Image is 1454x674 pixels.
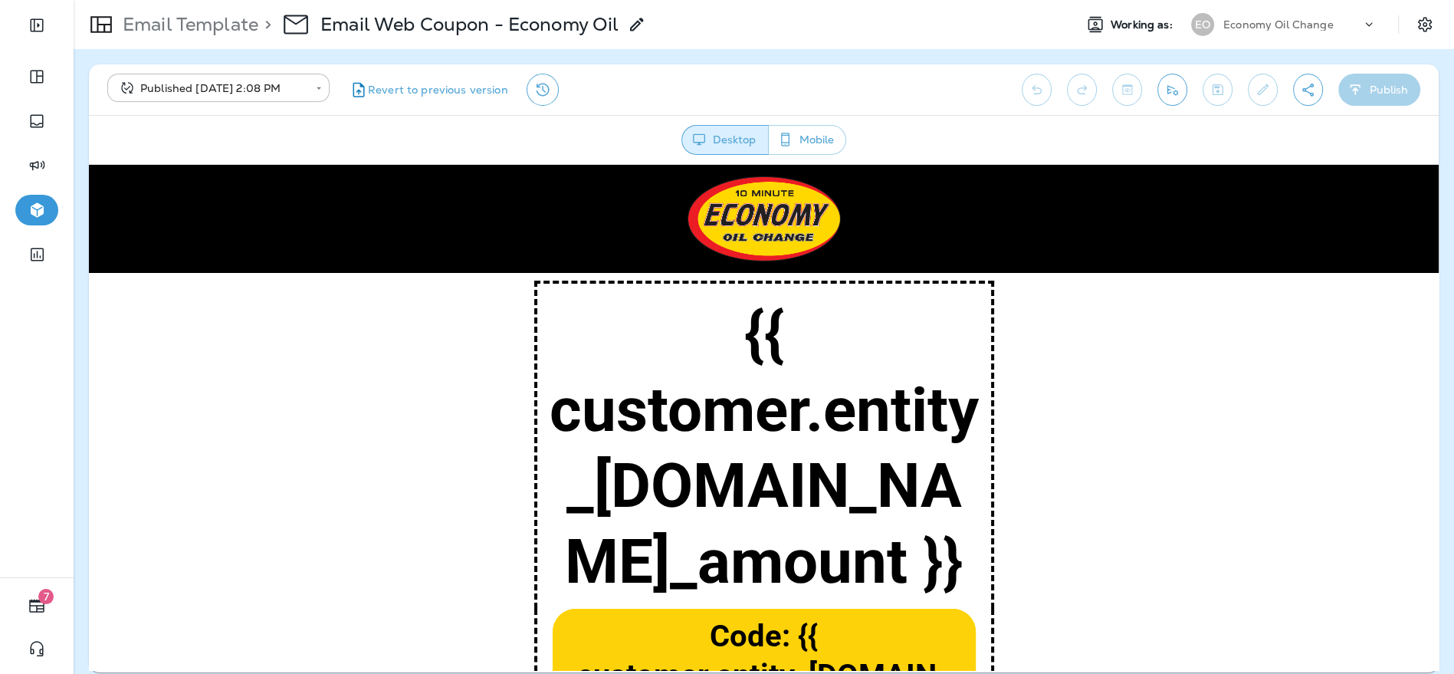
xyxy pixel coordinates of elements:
[342,74,514,106] button: Revert to previous version
[117,13,258,36] p: Email Template
[461,133,890,433] span: {{ customer.entity_[DOMAIN_NAME]_amount }}
[320,13,619,36] p: Email Web Coupon - Economy Oil
[1223,18,1334,31] p: Economy Oil Change
[258,13,271,36] p: >
[1111,18,1176,31] span: Working as:
[768,125,846,155] button: Mobile
[1191,13,1214,36] div: EO
[1293,74,1323,106] button: Create a Shareable Preview Link
[527,74,559,106] button: View Changelog
[368,83,508,97] span: Revert to previous version
[38,589,54,604] span: 7
[1157,74,1187,106] button: Send test email
[599,12,752,97] img: Economy Oil Change
[1411,11,1439,38] button: Settings
[488,453,862,567] span: Code: {{ customer.entity_[DOMAIN_NAME]_promo_code }}
[464,444,887,577] a: Code: {{ customer.entity_[DOMAIN_NAME]_promo_code }}
[118,81,305,96] div: Published [DATE] 2:08 PM
[15,10,58,41] button: Expand Sidebar
[681,125,769,155] button: Desktop
[15,590,58,621] button: 7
